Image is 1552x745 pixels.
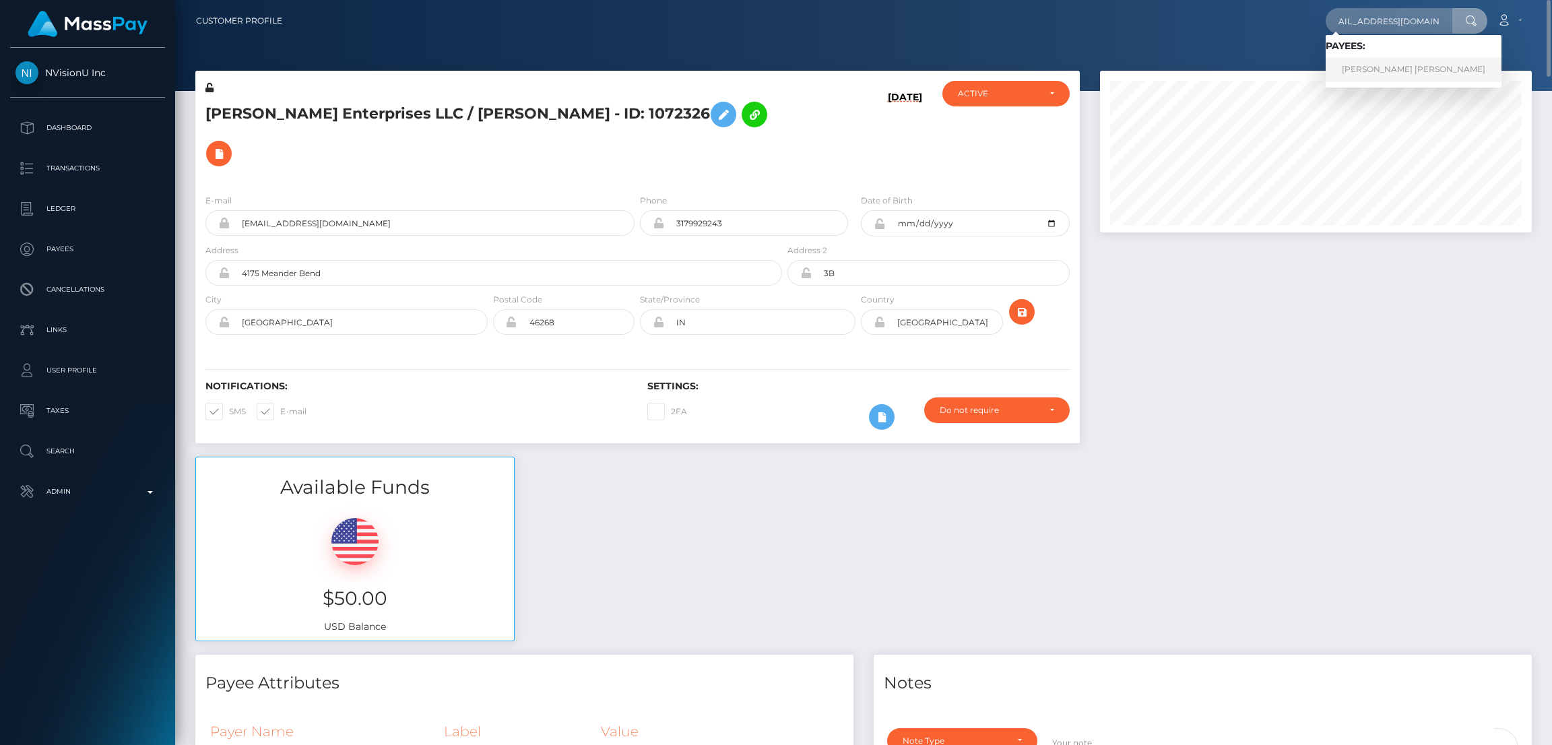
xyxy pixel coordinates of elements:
label: Date of Birth [861,195,913,207]
button: ACTIVE [942,81,1070,106]
a: Payees [10,232,165,266]
p: Cancellations [15,280,160,300]
div: USD Balance [196,501,514,641]
h3: Available Funds [196,474,514,500]
a: User Profile [10,354,165,387]
label: Address 2 [787,245,827,257]
a: Search [10,434,165,468]
p: Links [15,320,160,340]
p: Ledger [15,199,160,219]
p: Payees [15,239,160,259]
p: Dashboard [15,118,160,138]
p: Transactions [15,158,160,179]
label: Country [861,294,895,306]
label: E-mail [205,195,232,207]
a: [PERSON_NAME] [PERSON_NAME] [1326,57,1501,82]
label: SMS [205,403,246,420]
a: Customer Profile [196,7,282,35]
label: City [205,294,222,306]
label: Postal Code [493,294,542,306]
p: Admin [15,482,160,502]
img: USD.png [331,518,379,565]
label: Phone [640,195,667,207]
p: Search [15,441,160,461]
h4: Notes [884,672,1522,695]
label: 2FA [647,403,687,420]
a: Dashboard [10,111,165,145]
div: ACTIVE [958,88,1039,99]
label: Address [205,245,238,257]
a: Taxes [10,394,165,428]
a: Ledger [10,192,165,226]
h5: [PERSON_NAME] Enterprises LLC / [PERSON_NAME] - ID: 1072326 [205,95,775,173]
h6: Payees: [1326,40,1501,52]
h4: Payee Attributes [205,672,843,695]
label: State/Province [640,294,700,306]
button: Do not require [924,397,1070,423]
a: Admin [10,475,165,509]
p: Taxes [15,401,160,421]
h3: $50.00 [206,585,504,612]
p: User Profile [15,360,160,381]
h6: Notifications: [205,381,627,392]
a: Transactions [10,152,165,185]
span: NVisionU Inc [10,67,165,79]
input: Search... [1326,8,1452,34]
label: E-mail [257,403,306,420]
img: MassPay Logo [28,11,148,37]
h6: Settings: [647,381,1069,392]
a: Cancellations [10,273,165,306]
img: NVisionU Inc [15,61,38,84]
h6: [DATE] [888,92,922,178]
a: Links [10,313,165,347]
div: Do not require [940,405,1039,416]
